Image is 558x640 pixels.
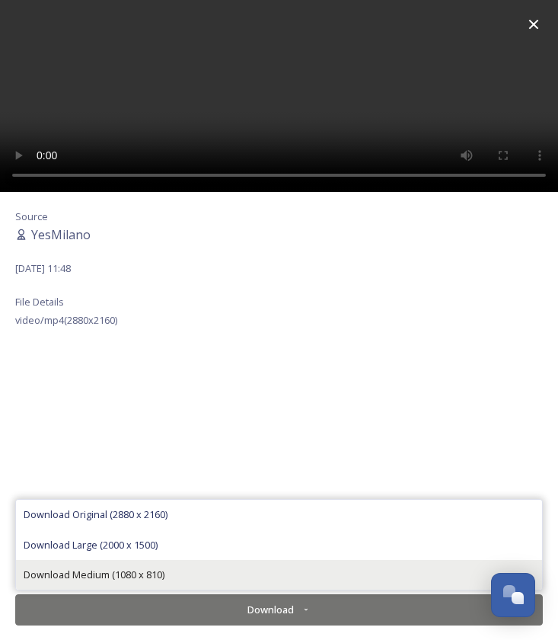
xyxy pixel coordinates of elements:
span: Download Original (2880 x 2160) [24,507,167,522]
span: File Details [15,295,64,309]
span: [DATE] 11:48 [15,261,71,275]
span: Source [15,210,48,223]
span: Download Medium (1080 x 810) [24,568,164,582]
button: Open Chat [491,573,535,617]
span: YesMilano [31,226,91,244]
button: Download [15,594,543,626]
span: Download Large (2000 x 1500) [24,538,158,552]
span: video/mp4 ( 2880 x 2160 ) [15,313,117,327]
